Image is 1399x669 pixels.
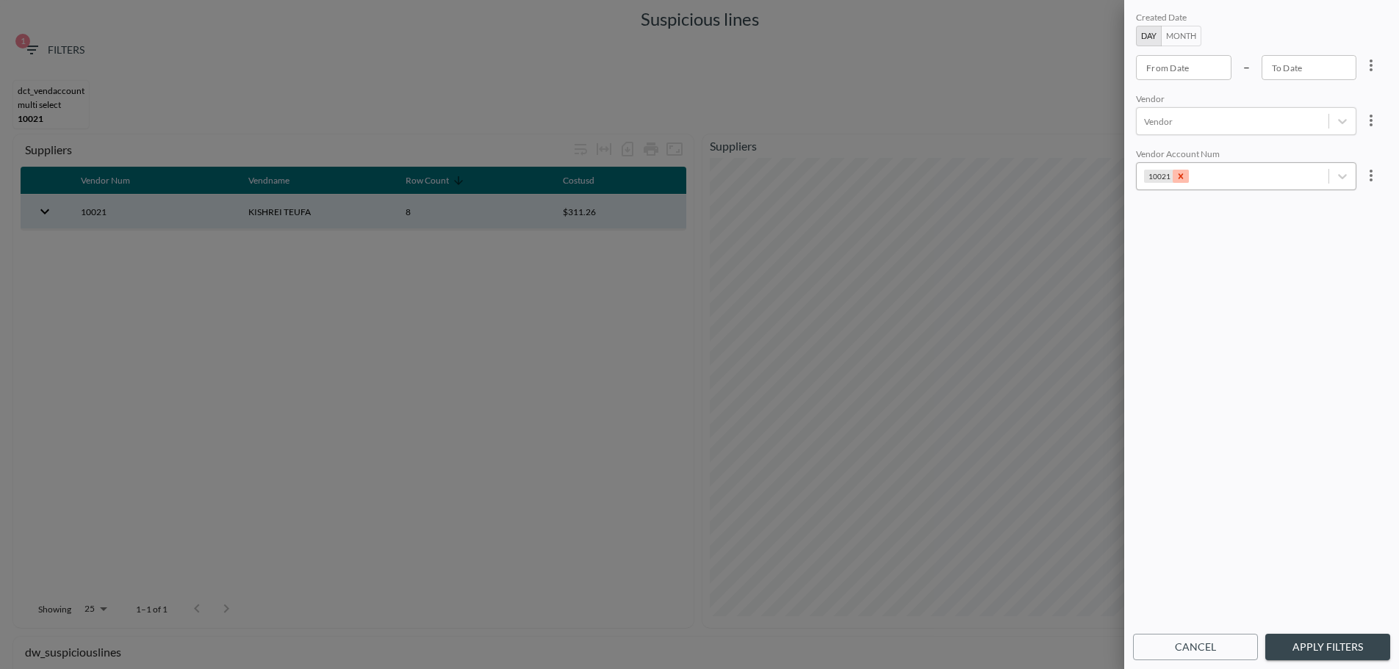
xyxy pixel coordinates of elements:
div: Remove 10021 [1173,170,1189,183]
button: Month [1161,26,1201,46]
div: Vendor Account Num [1136,148,1356,162]
button: more [1356,51,1386,80]
div: Created Date [1136,12,1356,26]
button: more [1356,106,1386,135]
div: Vendor [1136,93,1356,107]
button: Cancel [1133,634,1258,661]
input: YYYY-MM-DD [1136,55,1231,80]
p: – [1243,58,1250,75]
button: Day [1136,26,1162,46]
button: Apply Filters [1265,634,1390,661]
div: 10021 [1144,170,1173,183]
button: more [1356,161,1386,190]
input: YYYY-MM-DD [1262,55,1357,80]
div: 10021 [1136,148,1387,190]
